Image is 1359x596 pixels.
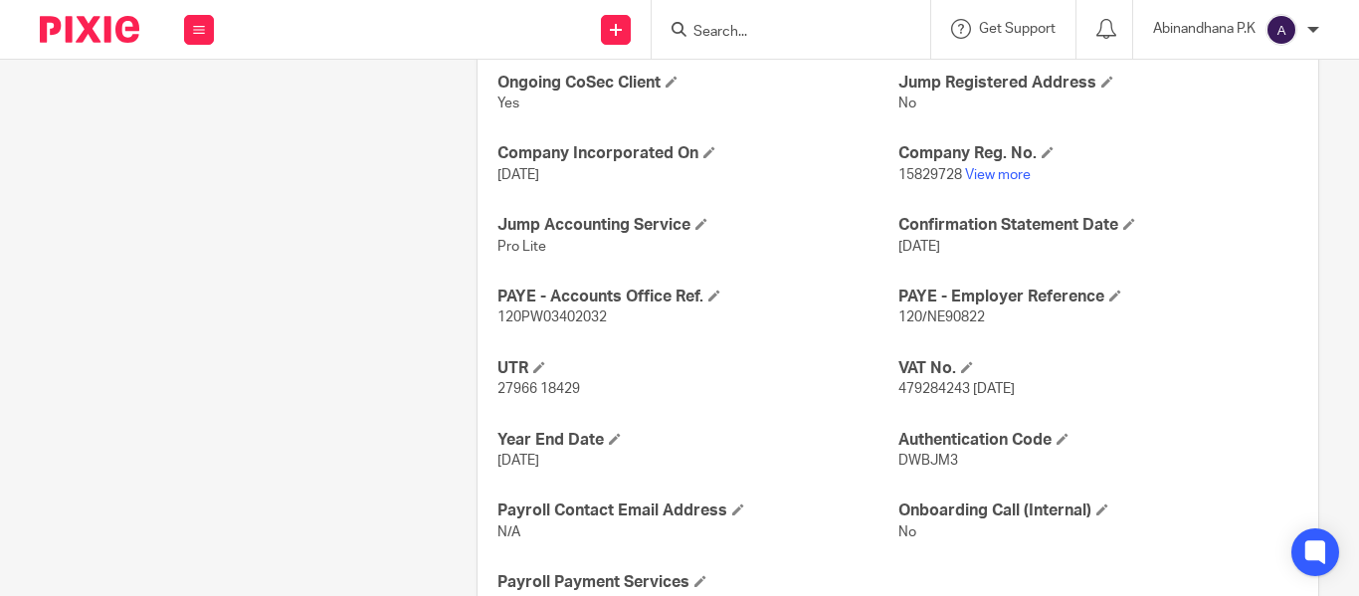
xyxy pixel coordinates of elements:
[898,73,1298,94] h4: Jump Registered Address
[898,382,1015,396] span: 479284243 [DATE]
[497,454,539,468] span: [DATE]
[898,168,962,182] span: 15829728
[898,430,1298,451] h4: Authentication Code
[898,287,1298,307] h4: PAYE - Employer Reference
[898,143,1298,164] h4: Company Reg. No.
[979,22,1056,36] span: Get Support
[965,168,1031,182] a: View more
[1265,14,1297,46] img: svg%3E
[497,287,897,307] h4: PAYE - Accounts Office Ref.
[497,168,539,182] span: [DATE]
[691,24,871,42] input: Search
[898,500,1298,521] h4: Onboarding Call (Internal)
[497,73,897,94] h4: Ongoing CoSec Client
[898,97,916,110] span: No
[497,240,546,254] span: Pro Lite
[40,16,139,43] img: Pixie
[497,143,897,164] h4: Company Incorporated On
[497,525,520,539] span: N/A
[1153,19,1256,39] p: Abinandhana P.K
[497,382,580,396] span: 27966 18429
[898,358,1298,379] h4: VAT No.
[497,358,897,379] h4: UTR
[898,240,940,254] span: [DATE]
[898,310,985,324] span: 120/NE90822
[497,97,519,110] span: Yes
[497,215,897,236] h4: Jump Accounting Service
[497,500,897,521] h4: Payroll Contact Email Address
[497,572,897,593] h4: Payroll Payment Services
[497,310,607,324] span: 120PW03402032
[898,525,916,539] span: No
[898,454,958,468] span: DWBJM3
[497,430,897,451] h4: Year End Date
[898,215,1298,236] h4: Confirmation Statement Date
